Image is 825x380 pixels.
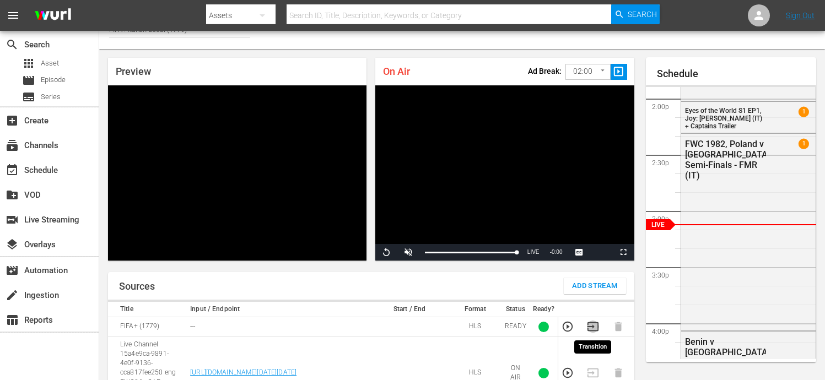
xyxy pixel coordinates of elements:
[425,252,516,253] div: Progress Bar
[522,244,544,260] button: Seek to live, currently behind live
[612,66,625,78] span: slideshow_sharp
[799,107,809,117] span: 1
[6,213,19,226] span: Live Streaming
[7,9,20,22] span: menu
[564,278,626,294] button: Add Stream
[799,139,809,149] span: 1
[528,67,562,75] p: Ad Break:
[449,317,502,336] td: HLS
[612,244,634,260] button: Fullscreen
[527,249,540,255] span: LIVE
[190,368,296,376] a: [URL][DOMAIN_NAME][DATE][DATE]
[187,302,370,317] th: Input / Endpoint
[568,244,590,260] button: Captions
[449,302,502,317] th: Format
[628,4,657,24] span: Search
[108,317,187,336] td: FIFA+ (1779)
[6,264,19,277] span: Automation
[6,188,19,202] span: VOD
[552,249,562,255] span: 0:00
[550,249,552,255] span: -
[6,164,19,177] span: Schedule
[611,4,660,24] button: Search
[530,302,558,317] th: Ready?
[562,367,574,379] button: Preview Stream
[108,85,366,260] div: Video Player
[685,139,767,181] div: FWC 1982, Poland v [GEOGRAPHIC_DATA], Semi-Finals - FMR (IT)
[22,57,35,70] span: Asset
[6,139,19,152] span: Channels
[187,317,370,336] td: ---
[6,114,19,127] span: Create
[375,85,634,260] div: Video Player
[6,313,19,327] span: Reports
[565,61,611,82] div: 02:00
[6,38,19,51] span: Search
[502,302,530,317] th: Status
[108,302,187,317] th: Title
[572,280,618,292] span: Add Stream
[397,244,419,260] button: Unmute
[119,281,155,292] h1: Sources
[22,74,35,87] span: Episode
[375,244,397,260] button: Replay
[41,58,59,69] span: Asset
[685,107,762,130] span: Eyes of the World S1 EP1, Joy: [PERSON_NAME] (IT) + Captains Trailer
[26,3,79,29] img: ans4CAIJ8jUAAAAAAAAAAAAAAAAAAAAAAAAgQb4GAAAAAAAAAAAAAAAAAAAAAAAAJMjXAAAAAAAAAAAAAAAAAAAAAAAAgAT5G...
[41,74,66,85] span: Episode
[562,321,574,333] button: Preview Stream
[786,11,815,20] a: Sign Out
[590,244,612,260] button: Picture-in-Picture
[6,289,19,302] span: Ingestion
[657,68,817,79] h1: Schedule
[502,317,530,336] td: READY
[41,91,61,102] span: Series
[370,302,449,317] th: Start / End
[383,66,410,77] span: On Air
[6,238,19,251] span: Overlays
[22,90,35,104] span: Series
[116,66,151,77] span: Preview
